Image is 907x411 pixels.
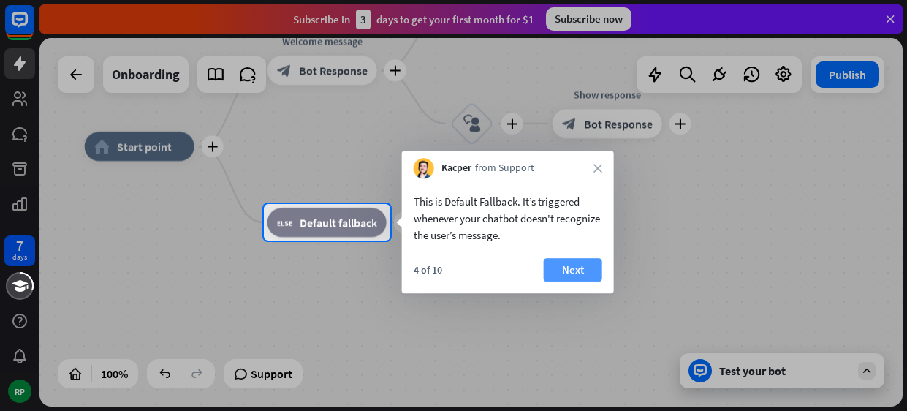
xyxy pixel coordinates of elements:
button: Open LiveChat chat widget [12,6,56,50]
div: This is Default Fallback. It’s triggered whenever your chatbot doesn't recognize the user’s message. [414,193,602,244]
button: Next [544,258,602,282]
i: close [593,164,602,173]
span: Kacper [441,161,471,176]
span: from Support [475,161,534,176]
div: 4 of 10 [414,263,442,276]
span: Default fallback [300,215,377,230]
i: block_fallback [277,215,292,230]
